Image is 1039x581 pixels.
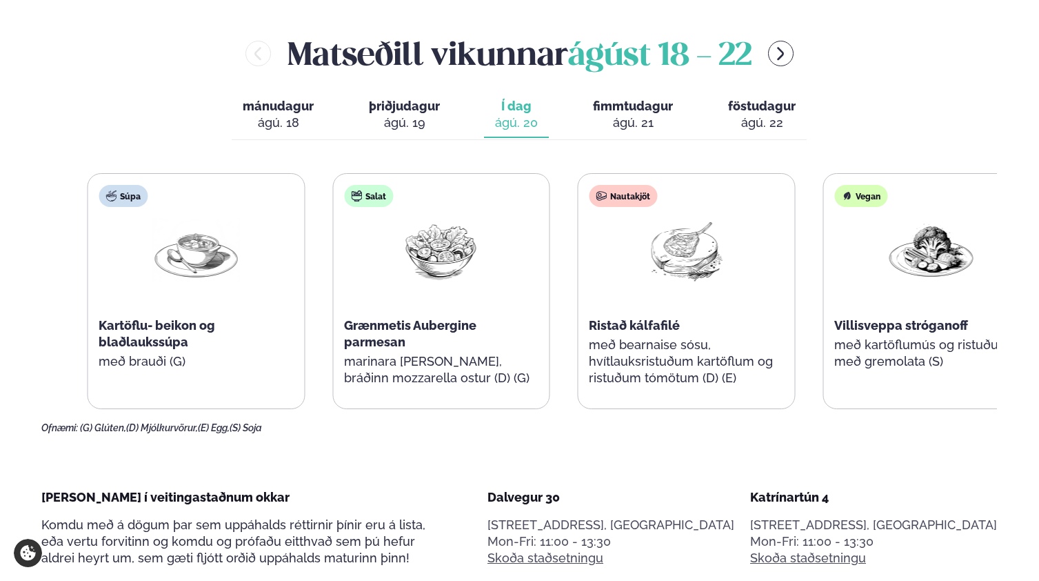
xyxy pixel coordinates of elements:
[41,490,290,504] span: [PERSON_NAME] í veitingastaðnum okkar
[99,353,293,370] p: með brauði (G)
[487,489,734,506] div: Dalvegur 30
[243,115,314,131] div: ágú. 18
[369,99,440,113] span: þriðjudagur
[596,190,607,201] img: beef.svg
[750,489,997,506] div: Katrínartún 4
[344,185,393,207] div: Salat
[589,185,657,207] div: Nautakjöt
[495,98,538,115] span: Í dag
[351,190,362,201] img: salad.svg
[841,190,852,201] img: Vegan.svg
[245,41,271,66] button: menu-btn-left
[750,517,997,533] p: [STREET_ADDRESS], [GEOGRAPHIC_DATA]
[582,92,684,138] button: fimmtudagur ágú. 21
[80,422,126,433] span: (G) Glúten,
[344,353,538,386] p: marinara [PERSON_NAME], bráðinn mozzarella ostur (D) (G)
[593,99,673,113] span: fimmtudagur
[358,92,451,138] button: þriðjudagur ágú. 19
[589,337,783,386] p: með bearnaise sósu, hvítlauksristuðum kartöflum og ristuðum tómötum (D) (E)
[728,115,796,131] div: ágú. 22
[568,41,751,72] span: ágúst 18 - 22
[589,318,680,333] span: Ristað kálfafilé
[41,422,78,433] span: Ofnæmi:
[344,318,476,349] span: Grænmetis Aubergine parmesan
[487,517,734,533] p: [STREET_ADDRESS], [GEOGRAPHIC_DATA]
[152,218,240,282] img: Soup.png
[887,218,976,282] img: Vegan.png
[834,337,1029,370] p: með kartöflumús og ristuðu tofu með gremolata (S)
[232,92,325,138] button: mánudagur ágú. 18
[230,422,262,433] span: (S) Soja
[99,185,148,207] div: Súpa
[126,422,198,433] span: (D) Mjólkurvörur,
[834,318,968,333] span: Villisveppa stróganoff
[41,518,425,565] span: Komdu með á dögum þar sem uppáhalds réttirnir þínir eru á lista, eða vertu forvitinn og komdu og ...
[288,31,751,76] h2: Matseðill vikunnar
[834,185,887,207] div: Vegan
[14,539,42,567] a: Cookie settings
[243,99,314,113] span: mánudagur
[768,41,794,66] button: menu-btn-right
[750,550,866,567] a: Skoða staðsetningu
[750,533,997,550] div: Mon-Fri: 11:00 - 13:30
[397,218,485,282] img: Salad.png
[728,99,796,113] span: föstudagur
[487,533,734,550] div: Mon-Fri: 11:00 - 13:30
[717,92,807,138] button: föstudagur ágú. 22
[484,92,549,138] button: Í dag ágú. 20
[495,115,538,131] div: ágú. 20
[105,190,117,201] img: soup.svg
[99,318,215,349] span: Kartöflu- beikon og blaðlaukssúpa
[487,550,603,567] a: Skoða staðsetningu
[593,115,673,131] div: ágú. 21
[369,115,440,131] div: ágú. 19
[198,422,230,433] span: (E) Egg,
[642,218,730,282] img: Lamb-Meat.png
